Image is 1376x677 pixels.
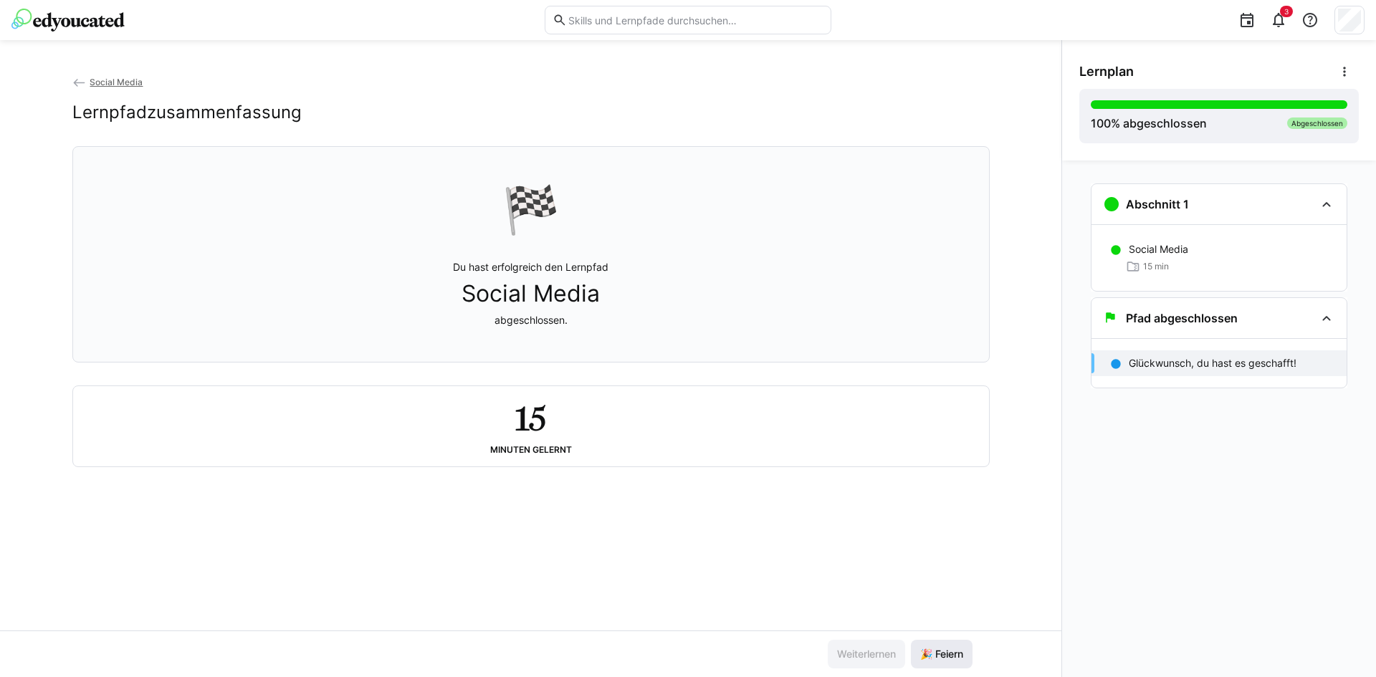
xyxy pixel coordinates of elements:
[453,260,608,327] p: Du hast erfolgreich den Lernpfad abgeschlossen.
[90,77,143,87] span: Social Media
[1143,261,1169,272] span: 15 min
[1091,116,1111,130] span: 100
[72,102,302,123] h2: Lernpfadzusammenfassung
[1129,356,1296,370] p: Glückwunsch, du hast es geschafft!
[1079,64,1134,80] span: Lernplan
[1129,242,1188,256] p: Social Media
[515,398,546,439] h2: 15
[1126,197,1189,211] h3: Abschnitt 1
[828,640,905,668] button: Weiterlernen
[502,181,560,237] div: 🏁
[1284,7,1289,16] span: 3
[567,14,823,27] input: Skills und Lernpfade durchsuchen…
[1091,115,1207,132] div: % abgeschlossen
[835,647,898,661] span: Weiterlernen
[462,280,600,307] span: Social Media
[918,647,965,661] span: 🎉 Feiern
[911,640,973,668] button: 🎉 Feiern
[72,77,143,87] a: Social Media
[1126,311,1238,325] h3: Pfad abgeschlossen
[490,445,572,455] div: Minuten gelernt
[1287,117,1347,129] div: Abgeschlossen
